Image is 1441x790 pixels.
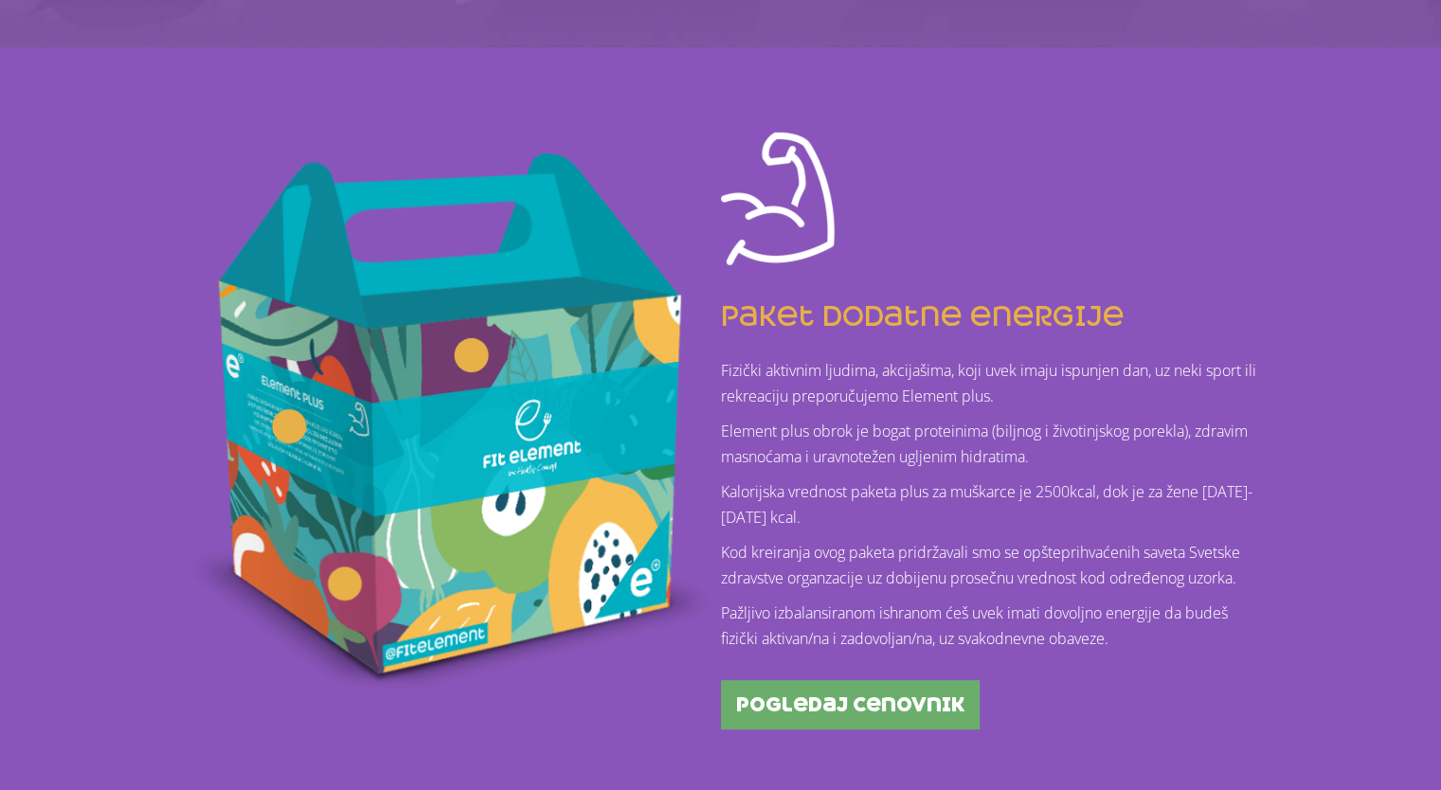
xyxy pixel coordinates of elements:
h4: paket dodatne energije [721,303,1261,330]
a: pogledaj cenovnik [721,680,980,729]
span: pogledaj cenovnik [736,695,964,714]
p: Element plus obrok je bogat proteinima (biljnog i životinjskog porekla), zdravim masnoćama i urav... [721,419,1261,470]
p: Kod kreiranja ovog paketa pridržavali smo se opšteprihvaćenih saveta Svetske zdravstve organzacij... [721,540,1261,591]
p: Pažljivo izbalansiranom ishranom ćeš uvek imati dovoljno energije da budeš fizički aktivan/na i z... [721,601,1261,652]
p: Kalorijska vrednost paketa plus za muškarce je 2500kcal, dok je za žene [DATE]-[DATE] kcal. [721,479,1261,530]
p: Fizički aktivnim ljudima, akcijašima, koji uvek imaju ispunjen dan, uz neki sport ili rekreaciju ... [721,358,1261,409]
